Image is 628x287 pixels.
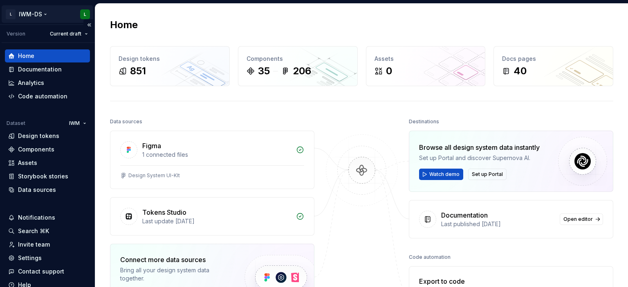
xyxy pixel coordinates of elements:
[5,251,90,265] a: Settings
[5,265,90,278] button: Contact support
[142,217,291,225] div: Last update [DATE]
[247,55,349,63] div: Components
[18,92,67,100] div: Code automation
[110,18,138,31] h2: Home
[5,90,90,103] a: Code automation
[5,238,90,251] a: Invite team
[472,171,503,178] span: Set up Portal
[409,251,451,263] div: Code automation
[7,31,25,37] div: Version
[560,214,603,225] a: Open editor
[19,10,42,18] div: IWM-DS
[18,159,37,167] div: Assets
[5,170,90,183] a: Storybook stories
[110,46,230,86] a: Design tokens851
[110,131,314,189] a: Figma1 connected filesDesign System UI-KIt
[468,169,507,180] button: Set up Portal
[84,11,86,18] div: L
[429,171,460,178] span: Watch demo
[18,240,50,249] div: Invite team
[238,46,358,86] a: Components35206
[110,197,314,236] a: Tokens StudioLast update [DATE]
[18,79,44,87] div: Analytics
[18,254,42,262] div: Settings
[65,118,90,129] button: IWM
[69,120,80,127] span: IWM
[5,225,90,238] button: Search ⌘K
[5,49,90,62] a: Home
[142,151,291,159] div: 1 connected files
[18,65,62,73] div: Documentation
[142,207,186,217] div: Tokens Studio
[18,186,56,194] div: Data sources
[128,172,180,179] div: Design System UI-KIt
[441,220,555,228] div: Last published [DATE]
[119,55,221,63] div: Design tokens
[2,5,93,23] button: LIWM-DSL
[419,154,540,162] div: Set up Portal and discover Supernova AI.
[441,210,488,220] div: Documentation
[293,65,311,78] div: 206
[83,19,95,31] button: Collapse sidebar
[120,266,231,283] div: Bring all your design system data together.
[18,227,49,235] div: Search ⌘K
[18,172,68,180] div: Storybook stories
[514,65,527,78] div: 40
[18,214,55,222] div: Notifications
[419,169,463,180] button: Watch demo
[375,55,477,63] div: Assets
[419,276,539,286] div: Export to code
[142,141,161,151] div: Figma
[563,216,593,222] span: Open editor
[258,65,270,78] div: 35
[5,183,90,196] a: Data sources
[502,55,605,63] div: Docs pages
[110,116,142,127] div: Data sources
[493,46,613,86] a: Docs pages40
[366,46,486,86] a: Assets0
[18,52,34,60] div: Home
[46,28,92,40] button: Current draft
[419,142,540,152] div: Browse all design system data instantly
[18,267,64,276] div: Contact support
[120,255,231,265] div: Connect more data sources
[5,129,90,142] a: Design tokens
[5,211,90,224] button: Notifications
[18,145,54,154] div: Components
[5,63,90,76] a: Documentation
[130,65,146,78] div: 851
[5,76,90,89] a: Analytics
[5,156,90,169] a: Assets
[18,132,59,140] div: Design tokens
[50,31,81,37] span: Current draft
[409,116,439,127] div: Destinations
[7,120,25,127] div: Dataset
[6,9,16,19] div: L
[386,65,392,78] div: 0
[5,143,90,156] a: Components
